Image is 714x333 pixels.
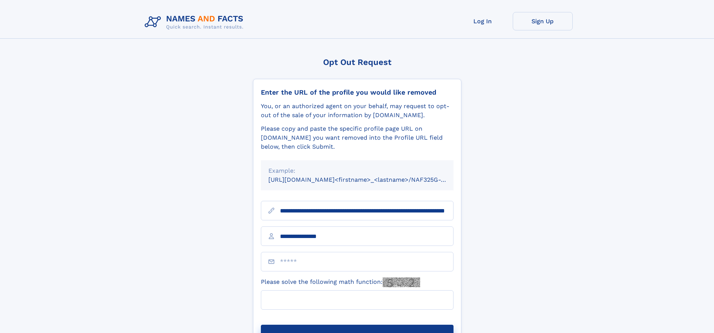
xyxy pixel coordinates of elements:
[513,12,573,30] a: Sign Up
[261,102,454,120] div: You, or an authorized agent on your behalf, may request to opt-out of the sale of your informatio...
[261,88,454,96] div: Enter the URL of the profile you would like removed
[261,124,454,151] div: Please copy and paste the specific profile page URL on [DOMAIN_NAME] you want removed into the Pr...
[268,176,468,183] small: [URL][DOMAIN_NAME]<firstname>_<lastname>/NAF325G-xxxxxxxx
[142,12,250,32] img: Logo Names and Facts
[268,166,446,175] div: Example:
[453,12,513,30] a: Log In
[253,57,461,67] div: Opt Out Request
[261,277,420,287] label: Please solve the following math function:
